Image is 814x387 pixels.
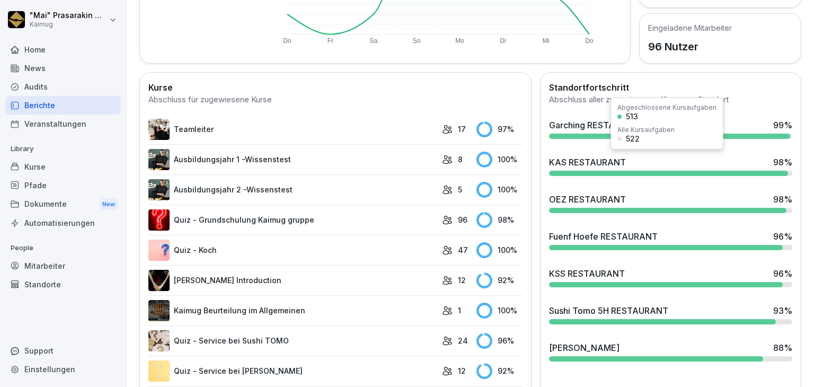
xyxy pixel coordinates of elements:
[5,176,121,195] a: Pfade
[5,195,121,214] a: DokumenteNew
[545,152,797,180] a: KAS RESTAURANT98%
[458,214,467,225] p: 96
[458,335,468,346] p: 24
[458,275,466,286] p: 12
[5,214,121,232] a: Automatisierungen
[476,242,522,258] div: 100 %
[458,154,463,165] p: 8
[648,22,732,33] h5: Eingeladene Mitarbeiter
[458,124,466,135] p: 17
[5,360,121,379] a: Einstellungen
[545,300,797,329] a: Sushi Tomo 5H RESTAURANT93%
[148,240,437,261] a: Quiz - Koch
[549,94,792,106] div: Abschluss aller zugewiesenen Kurse pro Standort
[148,330,437,351] a: Quiz - Service bei Sushi TOMO
[148,300,170,321] img: vu7fopty42ny43mjush7cma0.png
[413,37,421,45] text: So
[148,360,437,382] a: Quiz - Service bei [PERSON_NAME]
[617,104,716,111] div: Abgeschlossene Kursaufgaben
[476,182,522,198] div: 100 %
[5,77,121,96] a: Audits
[370,37,378,45] text: Sa
[148,94,523,106] div: Abschluss für zugewiesene Kurse
[458,305,461,316] p: 1
[148,330,170,351] img: pak566alvbcplycpy5gzgq7j.png
[773,267,792,280] div: 96 %
[458,184,462,195] p: 5
[5,195,121,214] div: Dokumente
[148,270,437,291] a: [PERSON_NAME] Introduction
[5,275,121,294] a: Standorte
[549,119,644,131] div: Garching RESTAURANT
[773,304,792,317] div: 93 %
[773,156,792,169] div: 98 %
[100,198,118,210] div: New
[773,341,792,354] div: 88 %
[148,149,170,170] img: m7c771e1b5zzexp1p9raqxk8.png
[148,119,437,140] a: Teamleiter
[773,230,792,243] div: 96 %
[773,119,792,131] div: 99 %
[549,230,658,243] div: Fuenf Hoefe RESTAURANT
[545,115,797,143] a: Garching RESTAURANT99%
[283,37,291,45] text: Do
[549,304,668,317] div: Sushi Tomo 5H RESTAURANT
[5,257,121,275] a: Mitarbeiter
[549,341,620,354] div: [PERSON_NAME]
[5,115,121,133] a: Veranstaltungen
[148,81,523,94] h2: Kurse
[545,263,797,292] a: KSS RESTAURANT96%
[549,193,626,206] div: OEZ RESTAURANT
[476,303,522,319] div: 100 %
[476,333,522,349] div: 96 %
[148,270,170,291] img: ejcw8pgrsnj3kwnpxq2wy9us.png
[148,209,437,231] a: Quiz - Grundschulung Kaimug gruppe
[148,179,170,200] img: kdhala7dy4uwpjq3l09r8r31.png
[5,240,121,257] p: People
[545,189,797,217] a: OEZ RESTAURANT98%
[456,37,465,45] text: Mo
[549,267,625,280] div: KSS RESTAURANT
[549,156,626,169] div: KAS RESTAURANT
[476,272,522,288] div: 92 %
[5,341,121,360] div: Support
[148,240,170,261] img: t7brl8l3g3sjoed8o8dm9hn8.png
[617,127,675,133] div: Alle Kursaufgaben
[476,152,522,168] div: 100 %
[476,363,522,379] div: 92 %
[458,244,468,256] p: 47
[458,365,466,376] p: 12
[148,149,437,170] a: Ausbildungsjahr 1 -Wissenstest
[148,209,170,231] img: ima4gw5kbha2jc8jl1pti4b9.png
[148,119,170,140] img: pytyph5pk76tu4q1kwztnixg.png
[5,96,121,115] a: Berichte
[148,179,437,200] a: Ausbildungsjahr 2 -Wissenstest
[543,37,550,45] text: Mi
[549,81,792,94] h2: Standortfortschritt
[5,157,121,176] a: Kurse
[626,113,638,120] div: 513
[648,39,732,55] p: 96 Nutzer
[5,59,121,77] a: News
[30,11,107,20] p: "Mai" Prasarakin Natechnanok
[545,337,797,366] a: [PERSON_NAME]88%
[476,121,522,137] div: 97 %
[148,300,437,321] a: Kaimug Beurteilung im Allgemeinen
[500,37,506,45] text: Di
[773,193,792,206] div: 98 %
[5,140,121,157] p: Library
[328,37,333,45] text: Fr
[5,40,121,59] a: Home
[30,21,107,28] p: Kaimug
